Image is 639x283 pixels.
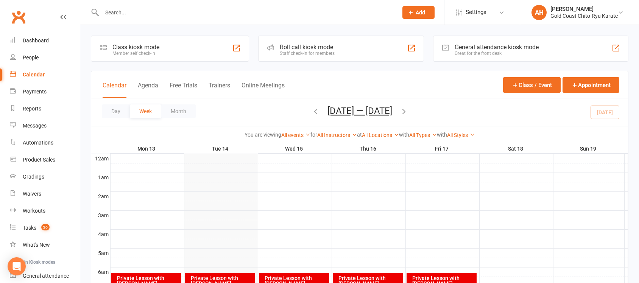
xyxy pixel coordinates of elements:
[23,225,36,231] div: Tasks
[10,32,80,49] a: Dashboard
[23,54,39,61] div: People
[10,117,80,134] a: Messages
[416,9,425,16] span: Add
[23,123,47,129] div: Messages
[409,132,437,138] a: All Types
[23,89,47,95] div: Payments
[91,192,110,201] th: 2am
[10,219,80,236] a: Tasks 26
[23,37,49,44] div: Dashboard
[138,82,158,98] button: Agenda
[405,144,479,154] th: Fri 17
[184,144,258,154] th: Tue 14
[103,82,126,98] button: Calendar
[100,7,393,18] input: Search...
[242,82,285,98] button: Online Meetings
[280,44,335,51] div: Roll call kiosk mode
[10,83,80,100] a: Payments
[281,132,310,138] a: All events
[112,51,159,56] div: Member self check-in
[357,132,362,138] strong: at
[310,132,317,138] strong: for
[447,132,475,138] a: All Styles
[10,151,80,168] a: Product Sales
[362,132,399,138] a: All Locations
[112,44,159,51] div: Class kiosk mode
[466,4,486,21] span: Settings
[9,8,28,26] a: Clubworx
[130,104,161,118] button: Week
[10,185,80,202] a: Waivers
[10,202,80,219] a: Workouts
[550,12,618,19] div: Gold Coast Chito-Ryu Karate
[23,106,41,112] div: Reports
[91,249,110,258] th: 5am
[23,242,50,248] div: What's New
[550,6,618,12] div: [PERSON_NAME]
[455,51,539,56] div: Great for the front desk
[91,211,110,220] th: 3am
[10,100,80,117] a: Reports
[332,144,405,154] th: Thu 16
[327,106,392,116] button: [DATE] — [DATE]
[23,157,55,163] div: Product Sales
[245,132,281,138] strong: You are viewing
[10,168,80,185] a: Gradings
[280,51,335,56] div: Staff check-in for members
[161,104,196,118] button: Month
[479,144,553,154] th: Sat 18
[437,132,447,138] strong: with
[10,49,80,66] a: People
[23,72,45,78] div: Calendar
[402,6,435,19] button: Add
[563,77,619,93] button: Appointment
[317,132,357,138] a: All Instructors
[23,140,53,146] div: Automations
[258,144,332,154] th: Wed 15
[10,66,80,83] a: Calendar
[91,230,110,239] th: 4am
[10,236,80,253] a: What's New
[170,82,197,98] button: Free Trials
[91,173,110,182] th: 1am
[8,257,26,275] div: Open Intercom Messenger
[531,5,547,20] div: AH
[110,144,184,154] th: Mon 13
[209,82,230,98] button: Trainers
[23,273,69,279] div: General attendance
[399,132,409,138] strong: with
[503,77,561,93] button: Class / Event
[23,174,44,180] div: Gradings
[10,134,80,151] a: Automations
[553,144,625,154] th: Sun 19
[455,44,539,51] div: General attendance kiosk mode
[23,208,45,214] div: Workouts
[41,224,50,230] span: 26
[102,104,130,118] button: Day
[23,191,41,197] div: Waivers
[91,267,110,277] th: 6am
[91,154,110,163] th: 12am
